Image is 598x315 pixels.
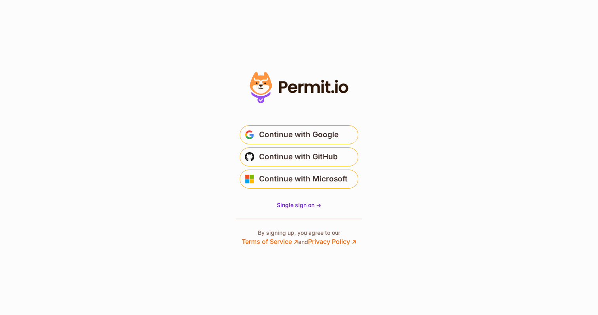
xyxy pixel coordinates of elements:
[240,147,358,166] button: Continue with GitHub
[259,128,339,141] span: Continue with Google
[259,151,338,163] span: Continue with GitHub
[240,170,358,189] button: Continue with Microsoft
[277,202,321,208] span: Single sign on ->
[308,238,356,245] a: Privacy Policy ↗
[240,125,358,144] button: Continue with Google
[242,229,356,246] p: By signing up, you agree to our and
[277,201,321,209] a: Single sign on ->
[259,173,348,185] span: Continue with Microsoft
[242,238,298,245] a: Terms of Service ↗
